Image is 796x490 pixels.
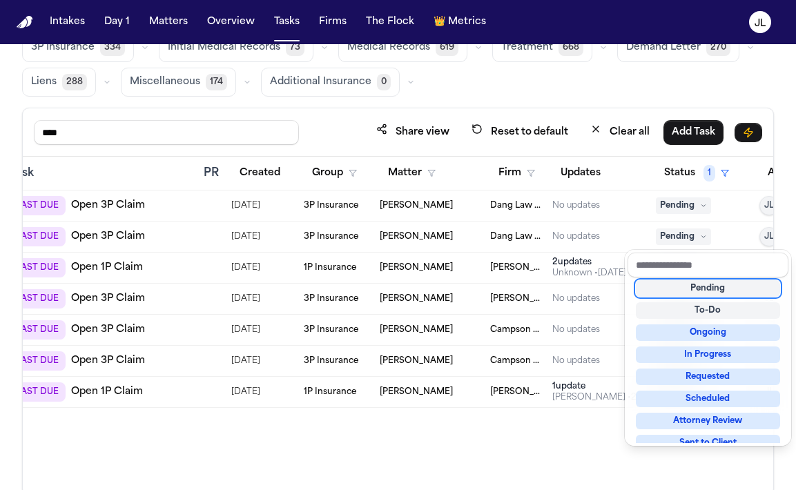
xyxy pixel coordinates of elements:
div: Requested [636,369,780,385]
div: Pending [636,280,780,297]
span: Pending [656,228,711,245]
div: Attorney Review [636,413,780,429]
div: Sent to Client [636,435,780,451]
div: In Progress [636,346,780,363]
div: To-Do [636,302,780,319]
div: Scheduled [636,391,780,407]
div: Ongoing [636,324,780,341]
